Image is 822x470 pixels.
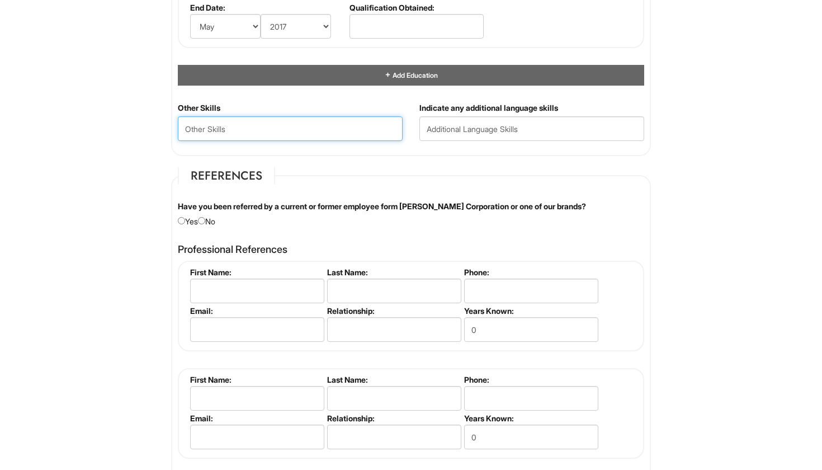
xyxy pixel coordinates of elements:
label: Years Known: [464,306,597,316]
label: Years Known: [464,413,597,423]
label: Qualification Obtained: [349,3,482,12]
div: Yes No [169,201,653,227]
input: Additional Language Skills [419,116,644,141]
h4: Professional References [178,244,644,255]
label: Email: [190,306,323,316]
label: Phone: [464,375,597,384]
input: Other Skills [178,116,403,141]
label: Email: [190,413,323,423]
label: First Name: [190,267,323,277]
label: Relationship: [327,413,460,423]
legend: References [178,167,275,184]
label: First Name: [190,375,323,384]
label: Have you been referred by a current or former employee form [PERSON_NAME] Corporation or one of o... [178,201,586,212]
label: Last Name: [327,375,460,384]
label: Last Name: [327,267,460,277]
a: Add Education [384,71,438,79]
label: Other Skills [178,102,220,114]
label: End Date: [190,3,345,12]
label: Relationship: [327,306,460,316]
label: Phone: [464,267,597,277]
label: Indicate any additional language skills [419,102,558,114]
span: Add Education [391,71,438,79]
